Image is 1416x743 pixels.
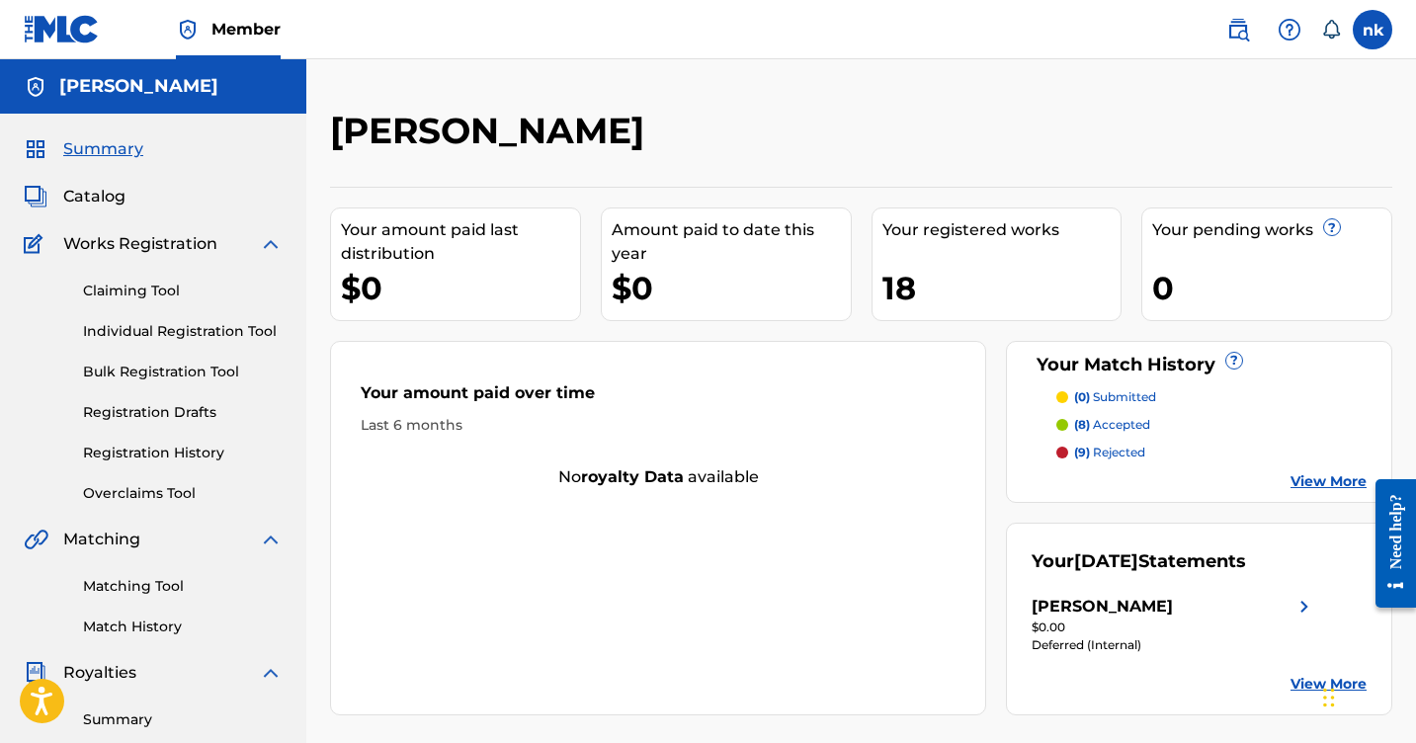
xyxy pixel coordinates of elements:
[63,661,136,685] span: Royalties
[1056,444,1367,461] a: (9) rejected
[1056,416,1367,434] a: (8) accepted
[882,218,1122,242] div: Your registered works
[1291,674,1367,695] a: View More
[1074,445,1090,459] span: (9)
[581,467,684,486] strong: royalty data
[1270,10,1309,49] div: Help
[361,381,956,415] div: Your amount paid over time
[1218,10,1258,49] a: Public Search
[1292,595,1316,619] img: right chevron icon
[83,443,283,463] a: Registration History
[1032,595,1173,619] div: [PERSON_NAME]
[330,109,654,153] h2: [PERSON_NAME]
[341,266,580,310] div: $0
[63,232,217,256] span: Works Registration
[24,528,48,551] img: Matching
[83,402,283,423] a: Registration Drafts
[1074,389,1090,404] span: (0)
[1226,353,1242,369] span: ?
[63,137,143,161] span: Summary
[83,362,283,382] a: Bulk Registration Tool
[1032,548,1246,575] div: Your Statements
[1074,388,1156,406] p: submitted
[1152,266,1391,310] div: 0
[83,709,283,730] a: Summary
[83,281,283,301] a: Claiming Tool
[1323,668,1335,727] div: Arrastrar
[83,617,283,637] a: Match History
[24,185,125,208] a: CatalogCatalog
[83,483,283,504] a: Overclaims Tool
[612,218,851,266] div: Amount paid to date this year
[882,266,1122,310] div: 18
[612,266,851,310] div: $0
[1226,18,1250,41] img: search
[1317,648,1416,743] div: Widget de chat
[1321,20,1341,40] div: Notifications
[83,576,283,597] a: Matching Tool
[259,661,283,685] img: expand
[1353,10,1392,49] div: User Menu
[341,218,580,266] div: Your amount paid last distribution
[63,528,140,551] span: Matching
[176,18,200,41] img: Top Rightsholder
[259,232,283,256] img: expand
[1152,218,1391,242] div: Your pending works
[1361,458,1416,627] iframe: Resource Center
[1074,444,1145,461] p: rejected
[24,75,47,99] img: Accounts
[59,75,218,98] h5: NICOLAS KANEVSKY
[24,661,47,685] img: Royalties
[1324,219,1340,235] span: ?
[1032,595,1316,654] a: [PERSON_NAME]right chevron icon$0.00Deferred (Internal)
[1317,648,1416,743] iframe: Chat Widget
[1032,352,1367,378] div: Your Match History
[24,185,47,208] img: Catalog
[1074,416,1150,434] p: accepted
[24,15,100,43] img: MLC Logo
[24,137,47,161] img: Summary
[1056,388,1367,406] a: (0) submitted
[1291,471,1367,492] a: View More
[63,185,125,208] span: Catalog
[1074,550,1138,572] span: [DATE]
[1074,417,1090,432] span: (8)
[331,465,985,489] div: No available
[259,528,283,551] img: expand
[83,321,283,342] a: Individual Registration Tool
[1032,636,1316,654] div: Deferred (Internal)
[24,232,49,256] img: Works Registration
[1032,619,1316,636] div: $0.00
[24,137,143,161] a: SummarySummary
[361,415,956,436] div: Last 6 months
[211,18,281,41] span: Member
[1278,18,1301,41] img: help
